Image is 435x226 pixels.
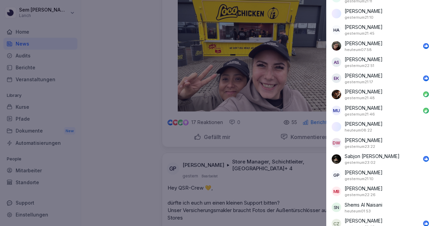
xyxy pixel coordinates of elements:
p: 11. September 2025 um 21:10 [345,176,373,182]
div: MU [332,106,341,115]
p: 11. September 2025 um 23:02 [345,160,376,166]
p: [PERSON_NAME] [345,169,383,176]
div: HA [332,25,341,35]
img: like [423,75,429,81]
img: like [423,43,429,49]
p: 11. September 2025 um 23:22 [345,144,375,150]
p: [PERSON_NAME] [345,56,383,63]
p: Sabjon [PERSON_NAME] [345,153,400,160]
p: 11. September 2025 um 22:51 [345,63,374,69]
div: GP [332,170,341,180]
p: 11. September 2025 um 21:46 [345,111,375,117]
div: AS [332,57,341,67]
p: 12. September 2025 um 01:53 [345,208,371,214]
p: [PERSON_NAME] [345,104,383,111]
img: lbqg5rbd359cn7pzouma6c8b.png [332,90,341,99]
p: [PERSON_NAME] [345,185,383,192]
img: vsdb780yjq3c8z0fgsc1orml.png [332,41,341,51]
img: celebrate [423,91,429,97]
p: 11. September 2025 um 22:26 [345,192,376,198]
div: EK [332,73,341,83]
div: SN [332,203,341,212]
p: Shems Al Naisani [345,201,382,208]
img: t11hid2jppelx39d7ll7vo2q.png [332,122,341,132]
div: DW [332,138,341,147]
p: [PERSON_NAME] [345,23,383,31]
img: like [423,156,429,162]
img: h7clb01ovh4kr02mjvny56iz.png [332,154,341,164]
p: [PERSON_NAME] [345,40,383,47]
p: [PERSON_NAME] [345,88,383,95]
p: [PERSON_NAME] [345,217,383,224]
p: [PERSON_NAME] [345,137,383,144]
div: MB [332,187,341,196]
p: 11. September 2025 um 21:48 [345,95,375,101]
p: 12. September 2025 um 08:22 [345,127,372,133]
p: [PERSON_NAME] [345,72,383,79]
p: 12. September 2025 um 07:58 [345,47,372,53]
p: 11. September 2025 um 21:17 [345,79,373,85]
img: celebrate [423,108,429,114]
p: 11. September 2025 um 21:10 [345,15,373,20]
p: 11. September 2025 um 21:45 [345,31,375,36]
p: [PERSON_NAME] [345,7,383,15]
img: nr12uujy2ymsfw80t88z7spl.png [332,9,341,18]
p: [PERSON_NAME] [345,120,383,127]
